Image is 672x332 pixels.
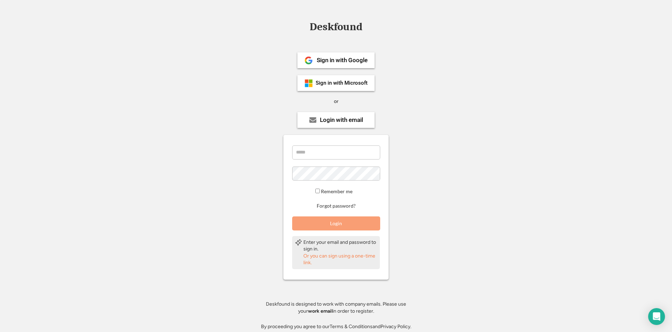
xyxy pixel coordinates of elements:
[306,21,366,32] div: Deskfound
[304,56,313,65] img: 1024px-Google__G__Logo.svg.png
[648,308,665,325] div: Open Intercom Messenger
[257,301,415,314] div: Deskfound is designed to work with company emails. Please use your in order to register.
[381,324,411,330] a: Privacy Policy.
[330,324,372,330] a: Terms & Conditions
[261,323,411,330] div: By proceeding you agree to our and
[303,253,377,266] div: Or you can sign using a one-time link.
[316,203,357,209] button: Forgot password?
[334,98,338,105] div: or
[317,57,368,63] div: Sign in with Google
[320,117,363,123] div: Login with email
[316,80,368,86] div: Sign in with Microsoft
[292,216,380,230] button: Login
[304,79,313,87] img: ms-symbollockup_mssymbol_19.png
[308,308,332,314] strong: work email
[321,188,352,194] label: Remember me
[303,239,377,253] div: Enter your email and password to sign in.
